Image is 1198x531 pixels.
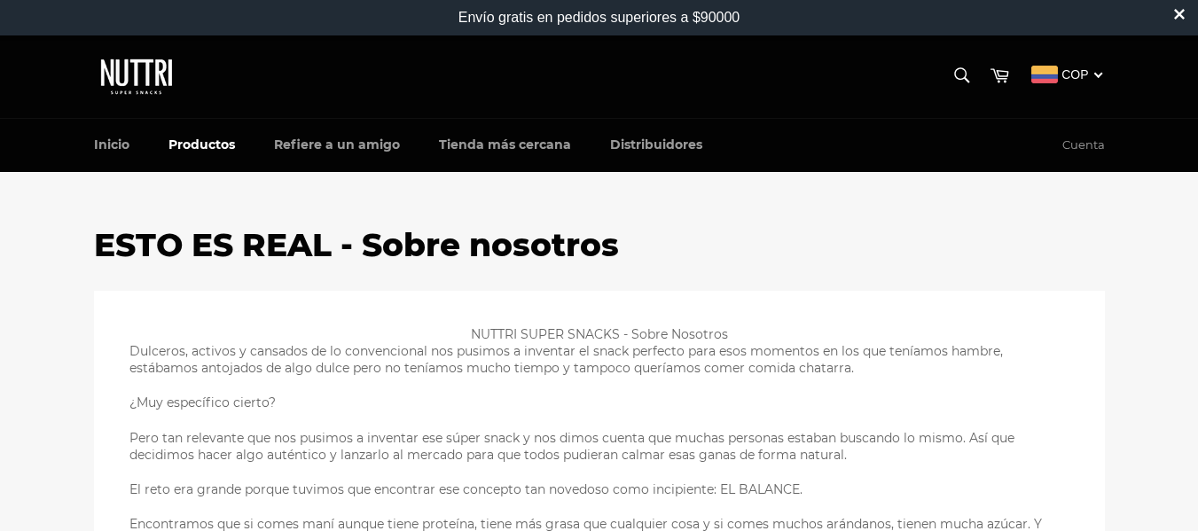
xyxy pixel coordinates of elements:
[76,119,147,171] a: Inicio
[94,223,1105,268] h1: ESTO ES REAL - Sobre nosotros
[1053,120,1114,171] a: Cuenta
[1061,67,1088,82] span: COP
[151,119,253,171] a: Productos
[256,119,418,171] a: Refiere a un amigo
[129,326,1069,343] div: NUTTRI SUPER SNACKS - Sobre Nosotros
[94,53,183,100] img: Nuttri
[458,10,740,26] div: Envío gratis en pedidos superiores a $90000
[129,343,1069,378] p: Dulceros, activos y cansados de lo convencional nos pusimos a inventar el snack perfecto para eso...
[129,481,1069,498] p: El reto era grande porque tuvimos que encontrar ese concepto tan novedoso como incipiente: EL BAL...
[421,119,589,171] a: Tienda más cercana
[592,119,720,171] a: Distribuidores
[129,430,1069,465] p: Pero tan relevante que nos pusimos a inventar ese súper snack y nos dimos cuenta que muchas perso...
[129,394,1069,411] p: ¿Muy específico cierto?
